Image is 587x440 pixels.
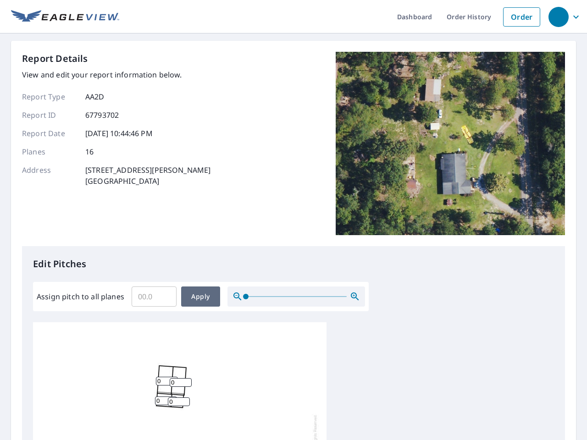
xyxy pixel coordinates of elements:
[22,91,77,102] p: Report Type
[85,110,119,121] p: 67793702
[33,257,554,271] p: Edit Pitches
[22,165,77,187] p: Address
[85,128,153,139] p: [DATE] 10:44:46 PM
[85,165,210,187] p: [STREET_ADDRESS][PERSON_NAME] [GEOGRAPHIC_DATA]
[132,284,177,309] input: 00.0
[37,291,124,302] label: Assign pitch to all planes
[22,128,77,139] p: Report Date
[22,69,210,80] p: View and edit your report information below.
[22,52,88,66] p: Report Details
[181,286,220,307] button: Apply
[22,110,77,121] p: Report ID
[188,291,213,302] span: Apply
[22,146,77,157] p: Planes
[85,146,94,157] p: 16
[336,52,565,235] img: Top image
[503,7,540,27] a: Order
[85,91,105,102] p: AA2D
[11,10,119,24] img: EV Logo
